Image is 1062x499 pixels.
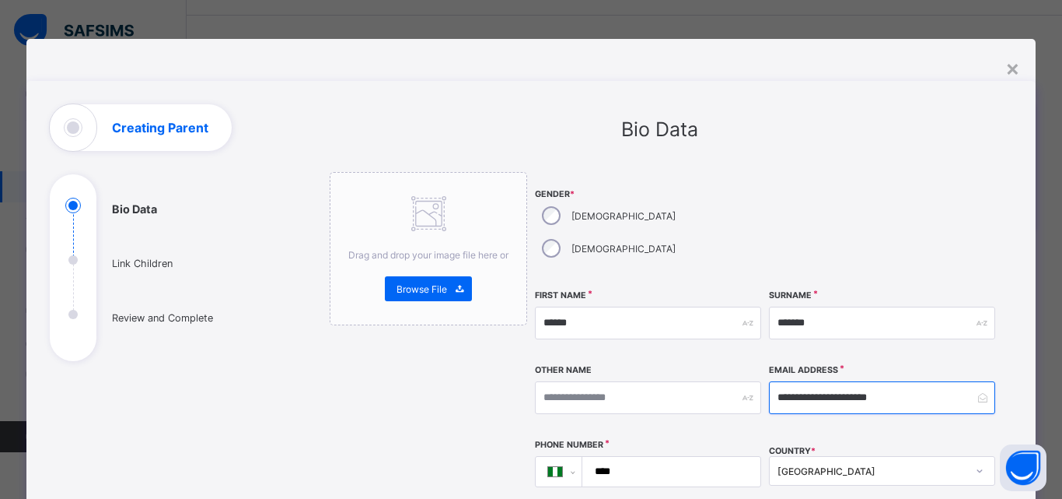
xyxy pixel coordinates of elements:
[769,290,812,300] label: Surname
[621,118,698,141] span: Bio Data
[535,365,592,375] label: Other Name
[1000,445,1046,491] button: Open asap
[348,249,508,261] span: Drag and drop your image file here or
[769,446,816,456] span: COUNTRY
[1005,54,1020,81] div: ×
[535,290,586,300] label: First Name
[535,189,761,199] span: Gender
[330,172,527,325] div: Drag and drop your image file here orBrowse File
[769,365,838,375] label: Email Address
[571,210,676,222] label: [DEMOGRAPHIC_DATA]
[777,466,966,477] div: [GEOGRAPHIC_DATA]
[397,283,447,295] span: Browse File
[571,243,676,255] label: [DEMOGRAPHIC_DATA]
[112,121,208,134] h1: Creating Parent
[535,440,603,450] label: Phone Number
